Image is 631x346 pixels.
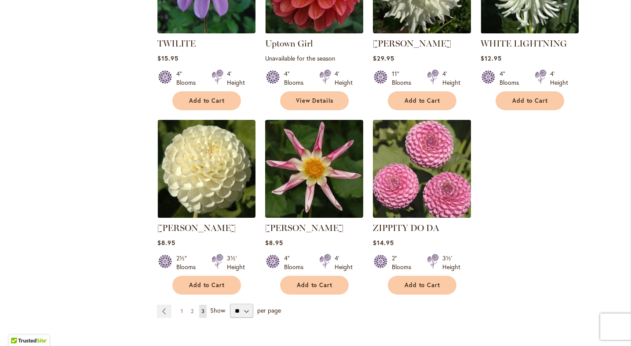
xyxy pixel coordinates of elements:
[442,69,460,87] div: 4' Height
[265,223,343,233] a: [PERSON_NAME]
[227,254,245,271] div: 3½' Height
[176,254,201,271] div: 2½" Blooms
[265,211,363,220] a: WILLIE WILLIE
[210,306,225,314] span: Show
[280,276,349,295] button: Add to Cart
[265,38,313,49] a: Uptown Girl
[172,276,241,295] button: Add to Cart
[265,120,363,218] img: WILLIE WILLIE
[442,254,460,271] div: 3½' Height
[496,91,564,110] button: Add to Cart
[157,27,255,35] a: TWILITE
[7,315,31,339] iframe: Launch Accessibility Center
[157,38,196,49] a: TWILITE
[392,254,416,271] div: 2" Blooms
[373,223,439,233] a: ZIPPITY DO DA
[370,117,473,220] img: ZIPPITY DO DA
[297,281,333,289] span: Add to Cart
[157,54,179,62] span: $15.95
[373,238,394,247] span: $14.95
[265,27,363,35] a: Uptown Girl
[284,69,309,87] div: 4" Blooms
[388,276,456,295] button: Add to Cart
[500,69,524,87] div: 4" Blooms
[189,305,196,318] a: 2
[157,120,255,218] img: WHITE NETTIE
[284,254,309,271] div: 4" Blooms
[405,97,441,105] span: Add to Cart
[189,97,225,105] span: Add to Cart
[335,254,353,271] div: 4' Height
[392,69,416,87] div: 11" Blooms
[373,27,471,35] a: Walter Hardisty
[176,69,201,87] div: 4" Blooms
[179,305,185,318] a: 1
[265,238,283,247] span: $8.95
[373,38,451,49] a: [PERSON_NAME]
[405,281,441,289] span: Add to Cart
[172,91,241,110] button: Add to Cart
[512,97,548,105] span: Add to Cart
[388,91,456,110] button: Add to Cart
[481,38,567,49] a: WHITE LIGHTNING
[181,308,183,314] span: 1
[280,91,349,110] a: View Details
[257,306,281,314] span: per page
[191,308,193,314] span: 2
[373,54,394,62] span: $29.95
[157,211,255,220] a: WHITE NETTIE
[373,211,471,220] a: ZIPPITY DO DA
[481,54,502,62] span: $12.95
[157,223,236,233] a: [PERSON_NAME]
[265,54,363,62] p: Unavailable for the season
[481,27,579,35] a: WHITE LIGHTNING
[296,97,334,105] span: View Details
[335,69,353,87] div: 4' Height
[189,281,225,289] span: Add to Cart
[550,69,568,87] div: 4' Height
[201,308,204,314] span: 3
[157,238,175,247] span: $8.95
[227,69,245,87] div: 4' Height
